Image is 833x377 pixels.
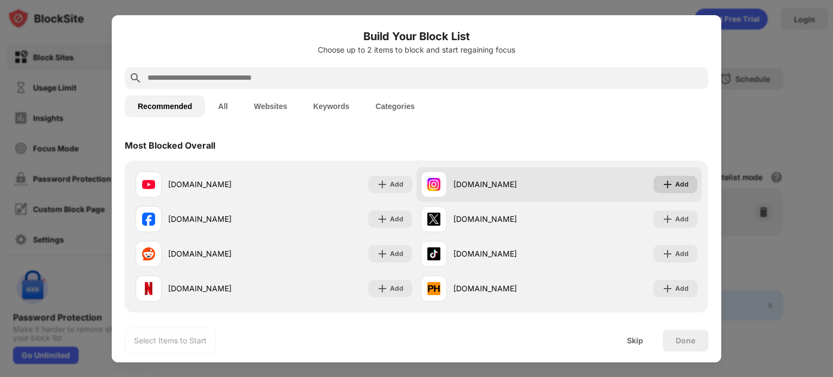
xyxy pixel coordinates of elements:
div: Skip [627,336,643,345]
img: search.svg [129,72,142,85]
h6: Build Your Block List [125,28,708,44]
div: [DOMAIN_NAME] [453,178,559,190]
div: [DOMAIN_NAME] [168,178,274,190]
div: Add [390,214,403,225]
img: favicons [142,247,155,260]
div: [DOMAIN_NAME] [453,213,559,225]
img: favicons [142,282,155,295]
img: favicons [142,213,155,226]
div: Choose up to 2 items to block and start regaining focus [125,46,708,54]
div: [DOMAIN_NAME] [168,248,274,259]
button: Recommended [125,95,205,117]
img: favicons [427,178,440,191]
div: Add [390,283,403,294]
div: Add [390,248,403,259]
img: favicons [142,178,155,191]
img: favicons [427,213,440,226]
div: Add [675,214,689,225]
div: [DOMAIN_NAME] [168,213,274,225]
button: Websites [241,95,300,117]
div: Select Items to Start [134,335,207,346]
button: Categories [362,95,427,117]
img: favicons [427,282,440,295]
div: [DOMAIN_NAME] [168,283,274,294]
div: [DOMAIN_NAME] [453,283,559,294]
div: Add [390,179,403,190]
button: Keywords [300,95,362,117]
div: Add [675,179,689,190]
img: favicons [427,247,440,260]
button: All [205,95,241,117]
div: Most Blocked Overall [125,140,215,151]
div: [DOMAIN_NAME] [453,248,559,259]
div: Add [675,248,689,259]
div: Done [676,336,695,345]
div: Add [675,283,689,294]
